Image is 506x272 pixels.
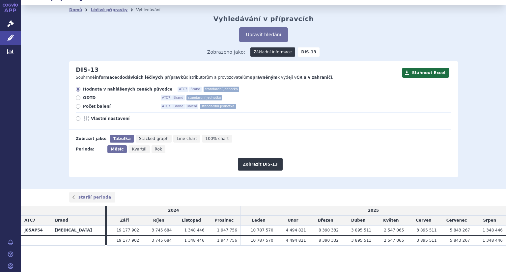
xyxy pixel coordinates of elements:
[189,87,202,92] span: Brand
[142,216,175,226] td: Říjen
[83,95,155,100] span: ODTD
[407,216,440,226] td: Červen
[91,8,127,12] a: Léčivé přípravky
[217,228,237,232] span: 1 947 756
[184,238,205,243] span: 1 348 446
[309,216,342,226] td: Březen
[251,228,273,232] span: 10 787 570
[172,95,185,100] span: Brand
[152,228,172,232] span: 3 745 684
[83,87,172,92] span: Hodnota v nahlášených cenách původce
[95,75,117,80] strong: informace
[208,216,241,226] td: Prosinec
[116,238,139,243] span: 19 177 902
[91,116,163,121] span: Vlastní nastavení
[217,238,237,243] span: 1 947 756
[351,228,371,232] span: 3 895 511
[76,145,104,153] div: Perioda:
[161,104,172,109] span: ATC7
[205,136,229,141] span: 100% chart
[76,66,99,73] h2: DIS-13
[296,75,332,80] strong: ČR a v zahraničí
[76,75,399,80] p: Souhrnné o distributorům a provozovatelům k výdeji v .
[186,95,222,100] span: standardní jednotka
[351,238,371,243] span: 3 895 511
[277,216,309,226] td: Únor
[21,225,52,235] th: J05AP54
[375,216,407,226] td: Květen
[132,147,146,151] span: Kvartál
[155,147,162,151] span: Rok
[384,238,404,243] span: 2 547 065
[185,104,198,109] span: Balení
[113,136,130,141] span: Tabulka
[286,228,306,232] span: 4 494 821
[319,228,339,232] span: 8 390 332
[55,218,68,223] span: Brand
[440,216,473,226] td: Červenec
[116,228,139,232] span: 19 177 902
[483,228,503,232] span: 1 348 446
[107,206,241,215] td: 2024
[136,5,169,15] li: Vyhledávání
[24,218,36,223] span: ATC7
[178,87,188,92] span: ATC7
[250,75,277,80] strong: oprávněným
[69,8,82,12] a: Domů
[83,104,155,109] span: Počet balení
[450,228,470,232] span: 5 843 267
[204,87,239,92] span: standardní jednotka
[240,216,276,226] td: Leden
[152,238,172,243] span: 3 745 684
[239,27,288,42] button: Upravit hledání
[52,225,105,235] th: [MEDICAL_DATA]
[240,206,506,215] td: 2025
[161,95,172,100] span: ATC7
[238,158,282,171] button: Zobrazit DIS-13
[213,15,314,23] h2: Vyhledávání v přípravcích
[184,228,205,232] span: 1 348 446
[175,216,208,226] td: Listopad
[251,238,273,243] span: 10 787 570
[69,192,115,203] a: starší perioda
[417,238,437,243] span: 3 895 511
[473,216,506,226] td: Srpen
[483,238,503,243] span: 1 348 446
[120,75,186,80] strong: dodávkách léčivých přípravků
[76,135,106,143] div: Zobrazit jako:
[417,228,437,232] span: 3 895 511
[107,216,143,226] td: Září
[139,136,168,141] span: Stacked graph
[402,68,449,78] button: Stáhnout Excel
[384,228,404,232] span: 2 547 065
[342,216,375,226] td: Duben
[200,104,236,109] span: standardní jednotka
[207,47,245,57] span: Zobrazeno jako:
[298,47,320,57] strong: DIS-13
[319,238,339,243] span: 8 390 332
[286,238,306,243] span: 4 494 821
[450,238,470,243] span: 5 843 267
[172,104,185,109] span: Brand
[111,147,124,151] span: Měsíc
[177,136,197,141] span: Line chart
[250,47,295,57] a: Základní informace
